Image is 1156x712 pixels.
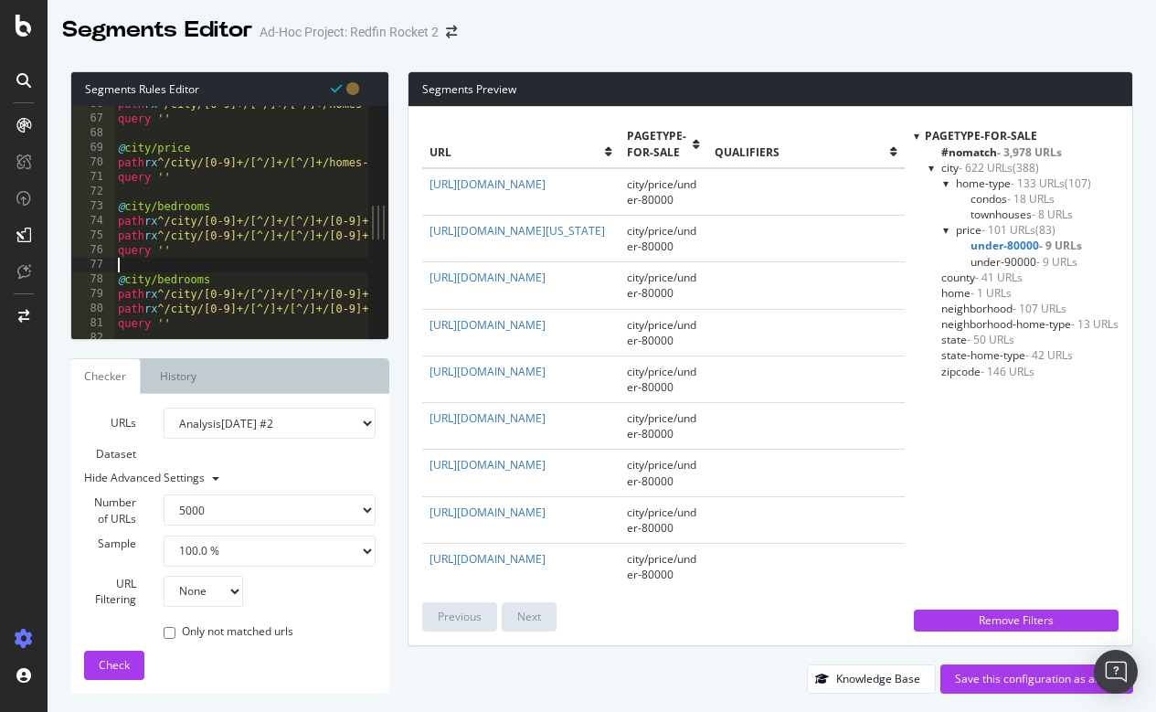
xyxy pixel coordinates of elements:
span: Click to filter pagetype-for-sale on city [1013,160,1039,175]
a: [URL][DOMAIN_NAME] [430,364,546,379]
span: - 9 URLs [1036,254,1077,270]
button: Remove Filters [914,610,1119,632]
span: - 3,978 URLs [997,144,1062,160]
span: Click to filter pagetype-for-sale on city/price and its children [956,222,1035,238]
button: Save this configuration as active [940,664,1133,694]
span: Click to filter pagetype-for-sale on state [941,332,1014,347]
div: Hide Advanced Settings [70,470,362,485]
div: Segments Editor [62,15,252,46]
div: Remove Filters [925,612,1108,628]
span: - 107 URLs [1013,301,1066,316]
div: Segments Rules Editor [71,72,388,106]
div: 79 [71,287,115,302]
div: 71 [71,170,115,185]
a: [URL][DOMAIN_NAME] [430,457,546,473]
span: city/price/under-80000 [627,364,696,395]
span: qualifiers [715,144,890,160]
span: Click to filter pagetype-for-sale on city and its children [941,160,1013,175]
div: 82 [71,331,115,345]
label: Number of URLs [70,494,150,526]
button: Next [502,602,557,632]
span: city/price/under-80000 [627,176,696,207]
a: [URL][DOMAIN_NAME] [430,551,546,567]
span: city/price/under-80000 [627,551,696,582]
div: 73 [71,199,115,214]
div: 76 [71,243,115,258]
a: [URL][DOMAIN_NAME] [430,505,546,520]
span: - 41 URLs [975,270,1023,285]
span: - 622 URLs [959,160,1013,175]
button: Previous [422,602,497,632]
label: URL Filtering [70,576,150,607]
span: Click to filter pagetype-for-sale on city/home-type and its children [956,175,1065,191]
div: 74 [71,214,115,228]
a: Knowledge Base [807,671,936,686]
div: 78 [71,272,115,287]
div: 77 [71,258,115,272]
span: You have unsaved modifications [346,80,359,97]
a: History [145,358,211,394]
a: [URL][DOMAIN_NAME][US_STATE] [430,223,605,239]
span: Click to filter pagetype-for-sale on city/home-type [1065,175,1091,191]
span: Click to filter pagetype-for-sale on neighborhood-home-type [941,316,1119,332]
label: URLs Dataset [70,408,150,470]
span: url [430,144,605,160]
span: Click to filter pagetype-for-sale on city/price [1035,222,1055,238]
span: Click to filter pagetype-for-sale on city/home-type/townhouses [970,207,1073,222]
div: 81 [71,316,115,331]
div: Previous [438,609,482,624]
span: Click to filter pagetype-for-sale on #nomatch [941,144,1062,160]
button: Check [84,651,144,680]
div: Open Intercom Messenger [1094,650,1138,694]
label: Sample [70,536,150,551]
label: Only not matched urls [164,623,293,642]
span: - 1 URLs [970,285,1012,301]
span: - 42 URLs [1025,347,1073,363]
a: Checker [70,358,141,394]
span: city/price/under-80000 [627,457,696,488]
button: Knowledge Base [807,664,936,694]
a: [URL][DOMAIN_NAME] [430,410,546,426]
span: Click to filter pagetype-for-sale on city/price/under-80000 [970,238,1082,253]
span: Click to filter pagetype-for-sale on zipcode [941,364,1034,379]
span: Click to filter pagetype-for-sale on neighborhood [941,301,1066,316]
span: Check [99,657,130,673]
span: - 13 URLs [1071,316,1119,332]
div: 68 [71,126,115,141]
div: 69 [71,141,115,155]
span: - 18 URLs [1007,191,1055,207]
div: Next [517,609,541,624]
span: pagetype-for-sale [627,128,693,159]
a: [URL][DOMAIN_NAME] [430,317,546,333]
span: pagetype-for-sale [925,128,1037,143]
span: - 8 URLs [1032,207,1073,222]
span: - 50 URLs [967,332,1014,347]
div: 70 [71,155,115,170]
span: - 146 URLs [981,364,1034,379]
a: [URL][DOMAIN_NAME] [430,270,546,285]
span: Click to filter pagetype-for-sale on state-home-type [941,347,1073,363]
span: - 133 URLs [1011,175,1065,191]
div: 80 [71,302,115,316]
div: Segments Preview [408,72,1132,107]
a: [URL][DOMAIN_NAME] [430,176,546,192]
div: 72 [71,185,115,199]
span: Click to filter pagetype-for-sale on home [941,285,1012,301]
div: Save this configuration as active [955,671,1119,686]
div: 67 [71,112,115,126]
span: - 101 URLs [981,222,1035,238]
input: Only not matched urls [164,627,175,639]
span: city/price/under-80000 [627,410,696,441]
span: city/price/under-80000 [627,270,696,301]
span: Click to filter pagetype-for-sale on city/price/under-90000 [970,254,1077,270]
span: Click to filter pagetype-for-sale on city/home-type/condos [970,191,1055,207]
span: Click to filter pagetype-for-sale on county [941,270,1023,285]
span: city/price/under-80000 [627,223,696,254]
span: city/price/under-80000 [627,505,696,536]
div: arrow-right-arrow-left [446,26,457,38]
div: 75 [71,228,115,243]
span: Syntax is valid [331,80,342,97]
div: Ad-Hoc Project: Redfin Rocket 2 [260,23,439,41]
span: - 9 URLs [1039,238,1082,253]
div: Knowledge Base [836,671,920,686]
